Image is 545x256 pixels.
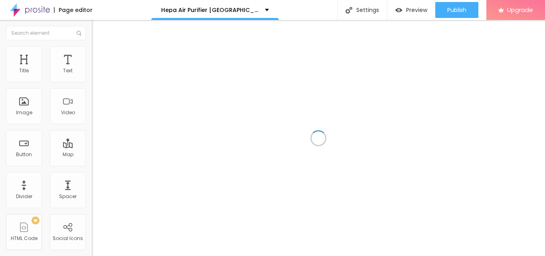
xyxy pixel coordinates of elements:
div: HTML Code [11,236,38,241]
span: Publish [447,7,466,13]
div: Image [16,110,32,115]
div: Social Icons [53,236,83,241]
div: Page editor [54,7,93,13]
span: Preview [406,7,427,13]
img: Icone [77,31,81,36]
div: Map [63,152,73,157]
div: Button [16,152,32,157]
div: Text [63,68,73,73]
img: Icone [346,7,352,14]
span: Upgrade [507,6,533,13]
div: Video [61,110,75,115]
p: Hepa Air Purifier [GEOGRAPHIC_DATA] [161,7,259,13]
button: Publish [435,2,478,18]
div: Title [19,68,29,73]
button: Preview [387,2,435,18]
input: Search element [6,26,86,40]
div: Divider [16,194,32,199]
img: view-1.svg [395,7,402,14]
div: Spacer [59,194,77,199]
